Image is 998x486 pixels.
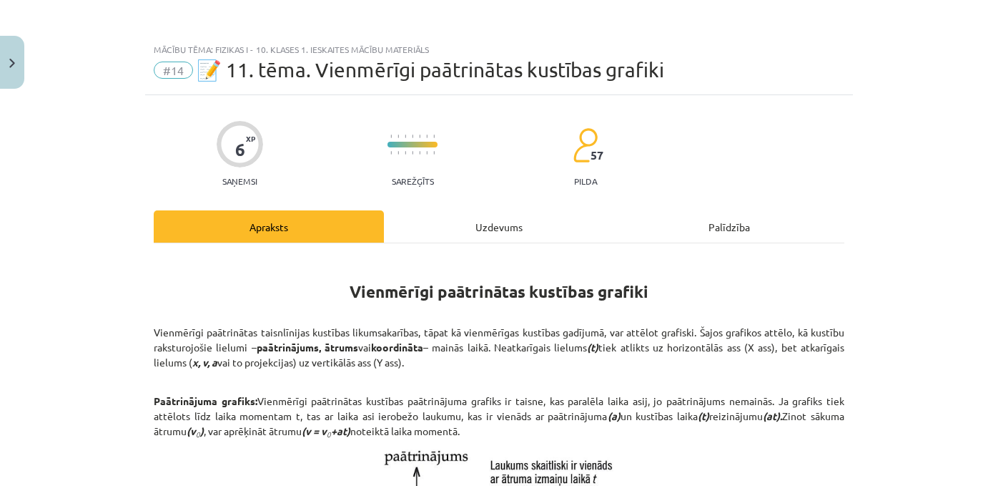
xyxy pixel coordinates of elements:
sub: 0 [327,429,331,439]
strong: Vienmērīgi paātrinātas kustības grafiki [350,281,648,302]
div: Palīdzība [614,210,844,243]
strong: x, v, a [192,356,217,369]
img: icon-short-line-57e1e144782c952c97e751825c79c345078a6d821885a25fce030b3d8c18986b.svg [433,135,435,138]
div: Uzdevums [384,210,614,243]
p: pilda [574,176,597,186]
img: icon-short-line-57e1e144782c952c97e751825c79c345078a6d821885a25fce030b3d8c18986b.svg [433,151,435,155]
img: icon-short-line-57e1e144782c952c97e751825c79c345078a6d821885a25fce030b3d8c18986b.svg [397,151,399,155]
strong: (v = v +at) [302,424,350,437]
p: Sarežģīts [392,176,434,186]
img: students-c634bb4e5e11cddfef0936a35e636f08e4e9abd3cc4e673bd6f9a4125e45ecb1.svg [573,127,598,163]
img: icon-short-line-57e1e144782c952c97e751825c79c345078a6d821885a25fce030b3d8c18986b.svg [390,135,392,138]
p: Saņemsi [217,176,263,186]
strong: (t) [698,409,709,422]
strong: (a) [608,409,621,422]
span: 57 [591,149,603,162]
img: icon-short-line-57e1e144782c952c97e751825c79c345078a6d821885a25fce030b3d8c18986b.svg [426,151,428,155]
strong: (at). [763,409,782,422]
img: icon-short-line-57e1e144782c952c97e751825c79c345078a6d821885a25fce030b3d8c18986b.svg [412,135,413,138]
img: icon-short-line-57e1e144782c952c97e751825c79c345078a6d821885a25fce030b3d8c18986b.svg [426,135,428,138]
img: icon-short-line-57e1e144782c952c97e751825c79c345078a6d821885a25fce030b3d8c18986b.svg [397,135,399,138]
sub: 0 [196,429,200,439]
strong: (t) [587,341,598,354]
img: icon-short-line-57e1e144782c952c97e751825c79c345078a6d821885a25fce030b3d8c18986b.svg [405,151,406,155]
div: Mācību tēma: Fizikas i - 10. klases 1. ieskaites mācību materiāls [154,44,844,54]
div: 6 [235,140,245,160]
img: icon-short-line-57e1e144782c952c97e751825c79c345078a6d821885a25fce030b3d8c18986b.svg [419,135,420,138]
strong: (v ) [187,424,204,437]
p: Vienmērīgi paātrinātas kustības paātrinājuma grafiks ir taisne, kas paralēla laika asij, jo paātr... [154,379,844,439]
span: 📝 11. tēma. Vienmērīgi paātrinātas kustības grafiki [197,58,664,82]
img: icon-short-line-57e1e144782c952c97e751825c79c345078a6d821885a25fce030b3d8c18986b.svg [412,151,413,155]
p: Vienmērīgi paātrinātas taisnlīnijas kustības likumsakarības, tāpat kā vienmērīgas kustības gadīju... [154,325,844,370]
strong: Paātrinājuma grafiks: [154,394,257,407]
img: icon-short-line-57e1e144782c952c97e751825c79c345078a6d821885a25fce030b3d8c18986b.svg [419,151,420,155]
strong: paātrinājums, ātrums [257,341,358,354]
div: Apraksts [154,210,384,243]
img: icon-short-line-57e1e144782c952c97e751825c79c345078a6d821885a25fce030b3d8c18986b.svg [390,151,392,155]
span: #14 [154,62,193,79]
strong: koordināta [371,341,423,354]
img: icon-close-lesson-0947bae3869378f0d4975bcd49f059093ad1ed9edebbc8119c70593378902aed.svg [9,59,15,68]
span: XP [246,135,255,142]
img: icon-short-line-57e1e144782c952c97e751825c79c345078a6d821885a25fce030b3d8c18986b.svg [405,135,406,138]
